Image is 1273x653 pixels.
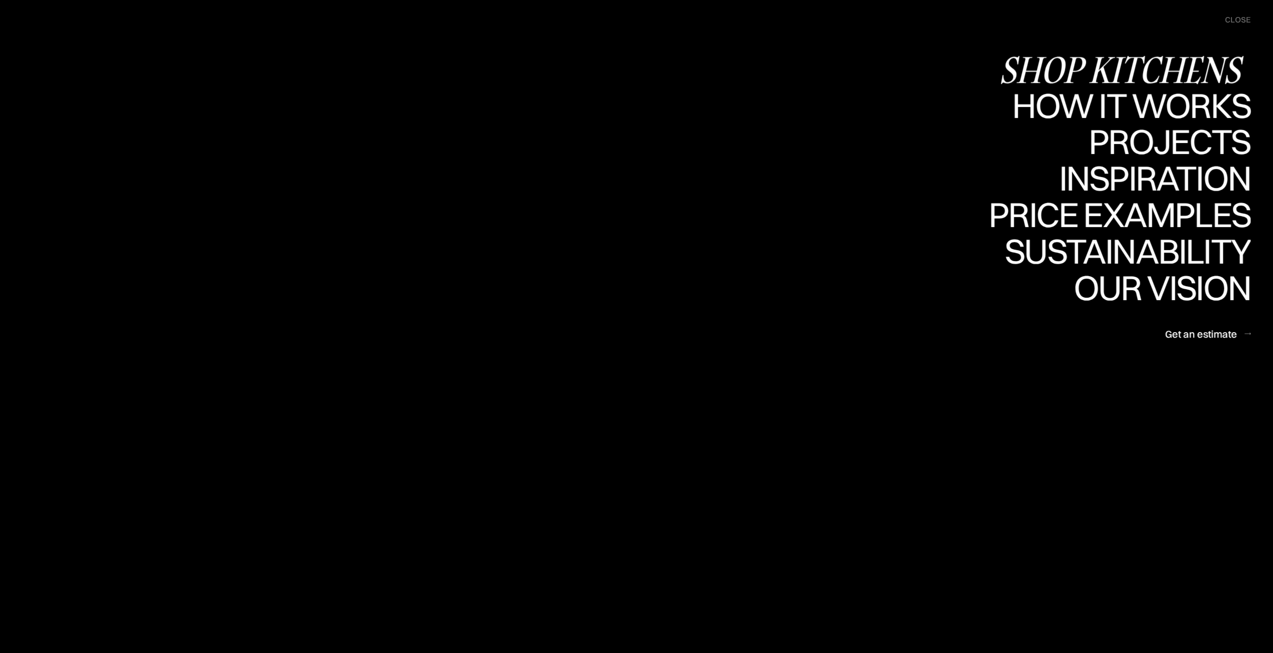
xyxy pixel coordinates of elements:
div: Projects [1088,159,1250,194]
div: How it works [1009,123,1250,158]
div: Get an estimate [1165,327,1237,340]
a: Price examplesPrice examples [988,197,1250,234]
div: Price examples [988,232,1250,267]
a: How it worksHow it works [1009,88,1250,125]
a: Our visionOur vision [1065,270,1250,307]
div: Inspiration [1045,196,1250,231]
div: Our vision [1065,305,1250,340]
a: Get an estimate [1165,321,1250,346]
a: SustainabilitySustainability [996,234,1250,270]
div: Price examples [988,197,1250,232]
div: Inspiration [1045,161,1250,196]
a: InspirationInspiration [1045,161,1250,197]
a: Shop KitchensShop Kitchens [999,52,1250,88]
div: close [1225,15,1250,26]
div: How it works [1009,88,1250,123]
div: Projects [1088,124,1250,159]
div: Our vision [1065,270,1250,305]
a: ProjectsProjects [1088,124,1250,161]
div: Sustainability [996,234,1250,269]
div: Shop Kitchens [999,52,1250,87]
div: menu [1215,10,1250,30]
div: Sustainability [996,269,1250,304]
